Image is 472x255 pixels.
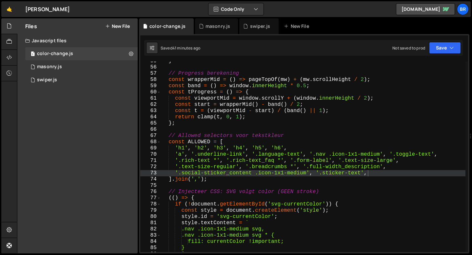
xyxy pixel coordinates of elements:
a: [DOMAIN_NAME] [396,3,455,15]
div: 62 [140,102,161,108]
div: 79 [140,207,161,214]
div: 70 [140,151,161,158]
button: Code Only [208,3,264,15]
div: 71 [140,158,161,164]
div: 61 [140,95,161,102]
div: swiper.js [250,23,270,29]
span: 1 [31,52,35,57]
div: [PERSON_NAME] [25,5,70,13]
div: 69 [140,145,161,151]
div: New File [284,23,311,29]
div: masonry.js [206,23,230,29]
div: 85 [140,245,161,251]
a: Br [457,3,469,15]
div: color-change.js [37,51,73,57]
div: 56 [140,64,161,70]
div: 82 [140,226,161,232]
button: Save [429,42,461,54]
div: 80 [140,214,161,220]
button: New File [105,24,130,29]
div: 59 [140,83,161,89]
div: 63 [140,108,161,114]
a: 🤙 [1,1,17,17]
div: Saved [161,45,200,51]
div: swiper.js [37,77,57,83]
div: 66 [140,127,161,133]
div: 16297/44199.js [25,60,138,73]
div: 81 [140,220,161,226]
div: 84 [140,239,161,245]
div: Javascript files [17,34,138,47]
div: 65 [140,120,161,127]
div: 60 [140,89,161,95]
div: 64 [140,114,161,120]
div: masonry.js [37,64,62,70]
div: 83 [140,232,161,239]
div: 78 [140,201,161,207]
div: 16297/44014.js [25,73,138,87]
h2: Files [25,23,37,30]
div: 72 [140,164,161,170]
div: Not saved to prod [392,45,425,51]
div: 73 [140,170,161,176]
div: 67 [140,133,161,139]
div: 76 [140,189,161,195]
div: 68 [140,139,161,145]
div: 75 [140,183,161,189]
div: 16297/44719.js [25,47,138,60]
div: color-change.js [149,23,186,29]
div: 77 [140,195,161,201]
div: 58 [140,77,161,83]
div: 57 [140,70,161,77]
div: 74 [140,176,161,183]
div: 41 minutes ago [172,45,200,51]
